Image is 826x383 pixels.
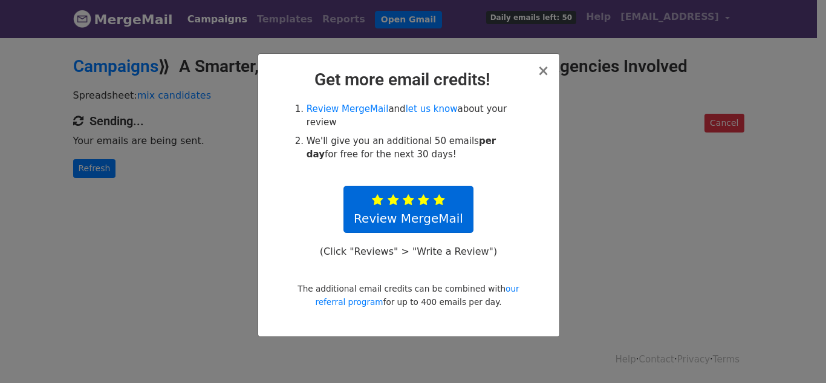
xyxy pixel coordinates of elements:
[537,64,549,78] button: Close
[766,325,826,383] iframe: Chat Widget
[537,62,549,79] span: ×
[313,245,503,258] p: (Click "Reviews" > "Write a Review")
[343,186,473,233] a: Review MergeMail
[307,134,524,162] li: We'll give you an additional 50 emails for free for the next 30 days!
[298,284,519,307] small: The additional email credits can be combined with for up to 400 emails per day.
[406,103,458,114] a: let us know
[307,103,389,114] a: Review MergeMail
[268,70,550,90] h2: Get more email credits!
[315,284,519,307] a: our referral program
[307,136,496,160] strong: per day
[307,102,524,129] li: and about your review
